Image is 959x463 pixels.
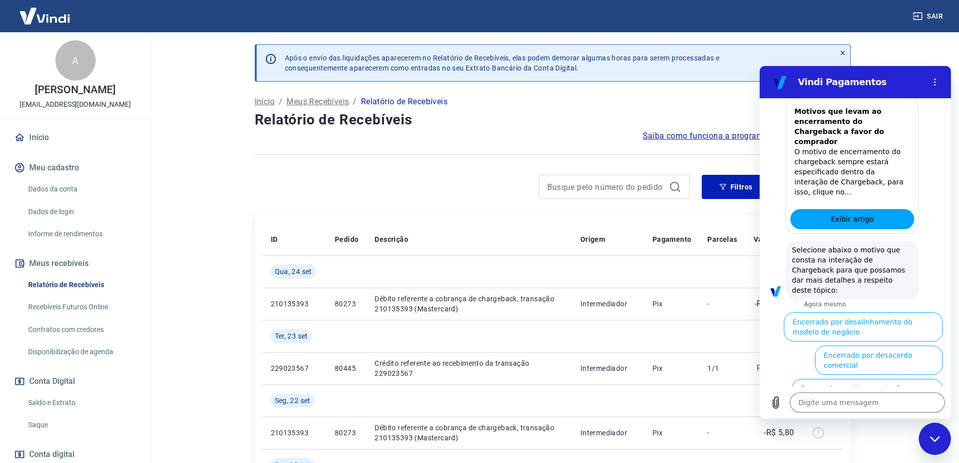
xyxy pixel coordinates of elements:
[375,234,408,244] p: Descrição
[12,1,78,31] img: Vindi
[335,428,358,438] p: 80273
[755,298,794,310] p: -R$ 422,96
[255,110,851,130] h4: Relatório de Recebíveis
[335,363,358,373] p: 80445
[20,99,131,110] p: [EMAIL_ADDRESS][DOMAIN_NAME]
[29,447,75,461] span: Conta digital
[35,85,115,95] p: [PERSON_NAME]
[361,96,448,108] p: Relatório de Recebíveis
[707,234,737,244] p: Parcelas
[271,428,319,438] p: 210135393
[919,423,951,455] iframe: Botão para abrir a janela de mensagens, conversa em andamento
[275,395,311,406] span: Seg, 22 set
[580,428,636,438] p: Intermediador
[707,428,737,438] p: -
[24,297,138,317] a: Recebíveis Futuros Online
[12,252,138,275] button: Meus recebíveis
[24,224,138,244] a: Informe de rendimentos
[707,363,737,373] p: 1/1
[24,179,138,200] a: Dados da conta
[271,363,319,373] p: 229023567
[55,40,96,81] div: A
[764,427,794,439] p: -R$ 5,80
[255,96,275,108] a: Início
[279,96,282,108] p: /
[375,294,564,314] p: Débito referente a cobrança de chargeback, transação 210135393 (Mastercard)
[24,275,138,295] a: Relatório de Recebíveis
[580,363,636,373] p: Intermediador
[707,299,737,309] p: -
[760,66,951,419] iframe: Janela de mensagens
[375,423,564,443] p: Débito referente a cobrança de chargeback, transação 210135393 (Mastercard)
[285,53,720,73] p: Após o envio das liquidações aparecerem no Relatório de Recebíveis, elas podem demorar algumas ho...
[757,362,794,374] p: R$ 422,96
[652,363,692,373] p: Pix
[375,358,564,378] p: Crédito referente ao recebimento da transação 229023567
[652,428,692,438] p: Pix
[24,319,138,340] a: Contratos com credores
[275,267,312,277] span: Qua, 24 set
[652,234,692,244] p: Pagamento
[580,299,636,309] p: Intermediador
[271,299,319,309] p: 210135393
[911,7,947,26] button: Sair
[24,392,138,413] a: Saldo e Extrato
[353,96,356,108] p: /
[547,179,665,194] input: Busque pelo número do pedido
[275,331,308,341] span: Ter, 23 set
[271,234,278,244] p: ID
[24,342,138,362] a: Disponibilização de agenda
[702,175,770,199] button: Filtros
[335,234,358,244] p: Pedido
[286,96,349,108] a: Meus Recebíveis
[652,299,692,309] p: Pix
[643,130,851,142] a: Saiba como funciona a programação dos recebimentos
[335,299,358,309] p: 80273
[12,370,138,392] button: Conta Digital
[24,202,138,222] a: Dados de login
[580,234,605,244] p: Origem
[754,234,786,244] p: Valor Líq.
[12,126,138,149] a: Início
[24,415,138,435] a: Saque
[12,157,138,179] button: Meu cadastro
